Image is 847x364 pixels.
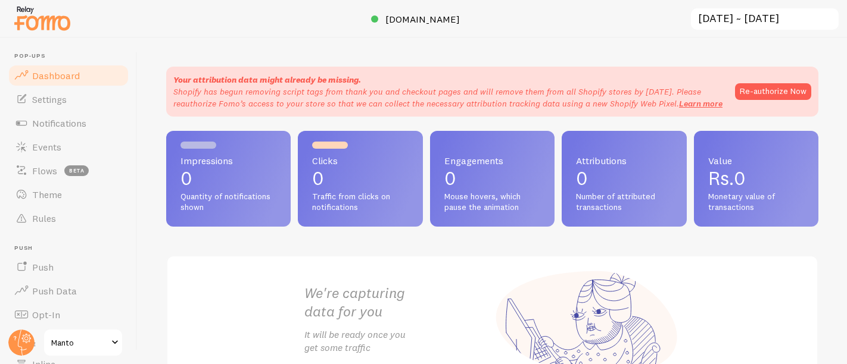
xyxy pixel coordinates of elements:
[576,192,672,212] span: Number of attributed transactions
[32,285,77,297] span: Push Data
[735,83,811,100] button: Re-authorize Now
[14,52,130,60] span: Pop-ups
[180,192,276,212] span: Quantity of notifications shown
[32,141,61,153] span: Events
[32,309,60,321] span: Opt-In
[7,159,130,183] a: Flows beta
[173,86,723,109] p: Shopify has begun removing script tags from thank you and checkout pages and will remove them fro...
[576,169,672,188] p: 0
[32,165,57,177] span: Flows
[576,156,672,165] span: Attributions
[43,328,123,357] a: Manto
[444,169,540,188] p: 0
[32,212,56,224] span: Rules
[173,74,361,85] strong: Your attribution data might already be missing.
[32,189,62,200] span: Theme
[708,192,804,212] span: Monetary value of transactions
[444,192,540,212] span: Mouse hovers, which pause the animation
[444,156,540,165] span: Engagements
[14,244,130,252] span: Push
[180,169,276,188] p: 0
[304,284,493,321] h2: We're capturing data for you
[304,328,493,355] p: It will be ready once you get some traffic
[51,335,108,350] span: Manto
[7,183,130,206] a: Theme
[7,279,130,303] a: Push Data
[679,98,723,109] a: Learn more
[7,206,130,230] a: Rules
[312,192,408,212] span: Traffic from clicks on notifications
[7,87,130,111] a: Settings
[32,70,80,81] span: Dashboard
[7,303,130,327] a: Opt-In
[7,255,130,279] a: Push
[708,167,746,190] span: Rs.0
[7,135,130,159] a: Events
[180,156,276,165] span: Impressions
[13,3,72,33] img: fomo-relay-logo-orange.svg
[312,169,408,188] p: 0
[32,261,54,273] span: Push
[7,64,130,87] a: Dashboard
[312,156,408,165] span: Clicks
[32,117,86,129] span: Notifications
[64,165,89,176] span: beta
[32,93,67,105] span: Settings
[7,111,130,135] a: Notifications
[708,156,804,165] span: Value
